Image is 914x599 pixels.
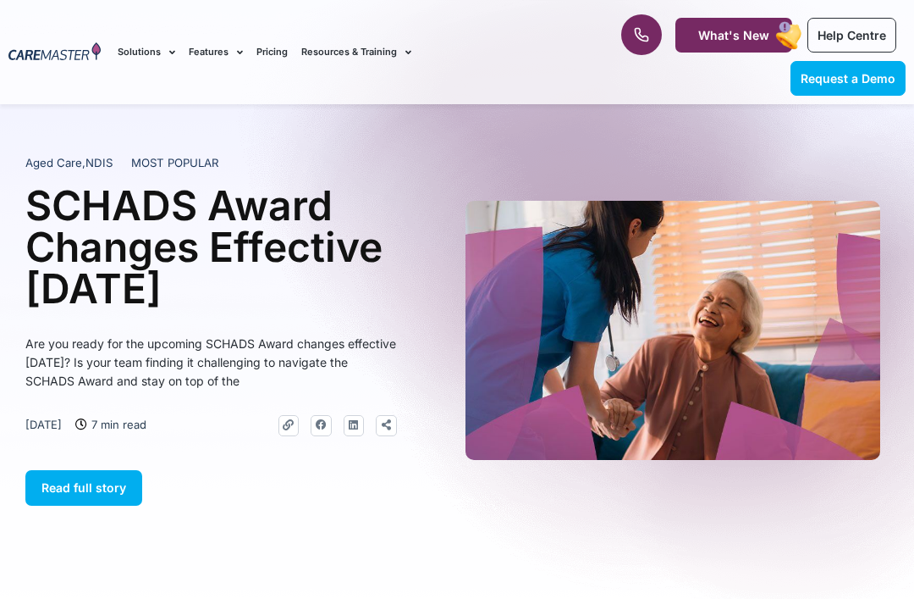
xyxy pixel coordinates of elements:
span: , [25,156,113,169]
img: CareMaster Logo [8,42,101,63]
span: NDIS [85,156,113,169]
a: Help Centre [807,18,896,53]
a: Pricing [256,24,288,80]
span: Help Centre [818,28,886,42]
p: Are you ready for the upcoming SCHADS Award changes effective [DATE]? Is your team finding it cha... [25,335,397,391]
span: 7 min read [87,415,146,434]
span: Aged Care [25,156,82,169]
span: What's New [698,28,769,42]
time: [DATE] [25,418,62,431]
a: Read full story [25,470,142,506]
span: Read full story [41,480,126,495]
a: Resources & Training [301,24,411,80]
a: Features [189,24,243,80]
span: Request a Demo [801,71,895,86]
a: What's New [675,18,792,53]
img: A heartwarming moment where a support worker in a blue uniform, with a stethoscope draped over he... [465,201,880,460]
nav: Menu [118,24,582,80]
h1: SCHADS Award Changes Effective [DATE] [25,185,397,309]
span: MOST POPULAR [131,155,219,172]
a: Request a Demo [790,61,906,96]
a: Solutions [118,24,175,80]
